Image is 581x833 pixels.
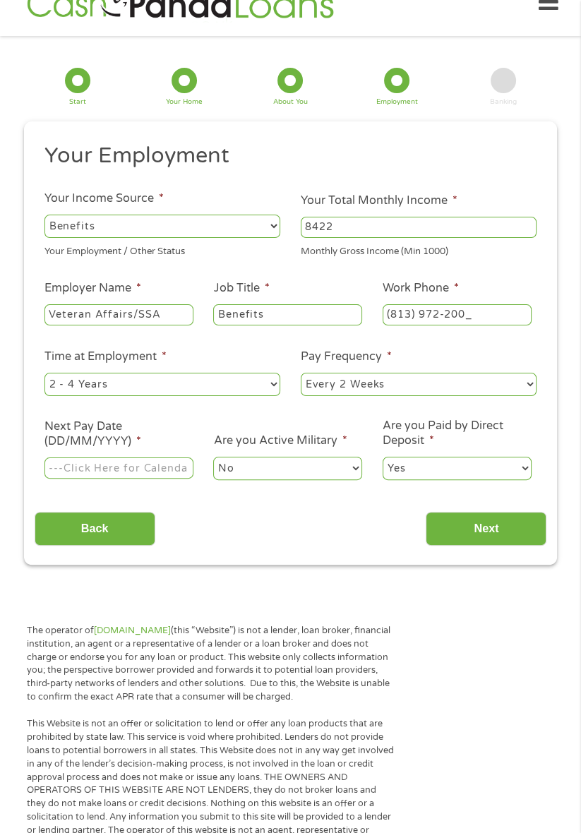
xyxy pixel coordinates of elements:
[27,624,395,704] p: The operator of (this “Website”) is not a lender, loan broker, financial institution, an agent or...
[383,304,532,325] input: (231) 754-4010
[301,193,457,208] label: Your Total Monthly Income
[44,240,280,259] div: Your Employment / Other Status
[44,419,193,449] label: Next Pay Date (DD/MM/YYYY)
[213,433,347,448] label: Are you Active Military
[273,99,308,106] div: About You
[69,99,86,106] div: Start
[490,99,517,106] div: Banking
[44,349,167,364] label: Time at Employment
[301,217,537,238] input: 1800
[35,512,155,546] input: Back
[44,457,193,479] input: ---Click Here for Calendar ---
[94,625,171,636] a: [DOMAIN_NAME]
[301,349,392,364] label: Pay Frequency
[166,99,203,106] div: Your Home
[301,240,537,259] div: Monthly Gross Income (Min 1000)
[383,281,459,296] label: Work Phone
[44,191,164,206] label: Your Income Source
[383,419,532,448] label: Are you Paid by Direct Deposit
[376,99,418,106] div: Employment
[213,281,269,296] label: Job Title
[44,142,527,170] h2: Your Employment
[44,281,141,296] label: Employer Name
[44,304,193,325] input: Walmart
[213,304,362,325] input: Cashier
[426,512,546,546] input: Next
